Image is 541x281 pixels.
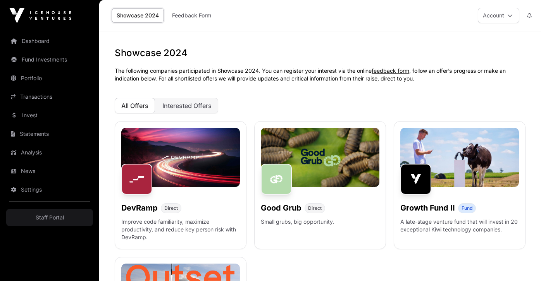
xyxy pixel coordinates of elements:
[6,181,93,198] a: Settings
[6,107,93,124] a: Invest
[462,205,472,211] span: Fund
[167,8,216,23] a: Feedback Form
[400,202,455,213] h1: Growth Fund II
[308,205,322,211] span: Direct
[400,218,519,233] p: A late-stage venture fund that will invest in 20 exceptional Kiwi technology companies.
[261,164,292,195] img: Good Grub
[162,102,212,110] span: Interested Offers
[502,244,541,281] iframe: Chat Widget
[372,67,409,74] a: feedback form
[9,8,71,23] img: Icehouse Ventures Logo
[121,102,148,110] span: All Offers
[261,128,379,187] img: file.jpg
[6,125,93,142] a: Statements
[6,88,93,105] a: Transactions
[164,205,178,211] span: Direct
[115,98,155,113] button: All Offers
[115,47,525,59] h1: Showcase 2024
[121,164,152,195] img: DevRamp
[115,67,525,82] p: The following companies participated in Showcase 2024. You can register your interest via the onl...
[156,98,218,113] button: Interested Offers
[400,128,519,187] img: craig_piggott_0.jpg
[121,128,240,187] img: file.jpg
[6,33,93,50] a: Dashboard
[121,202,158,213] h1: DevRamp
[6,144,93,161] a: Analysis
[6,51,93,68] a: Fund Investments
[6,70,93,87] a: Portfolio
[6,209,93,226] a: Staff Portal
[261,202,302,213] h1: Good Grub
[112,8,164,23] a: Showcase 2024
[121,218,240,241] p: Improve code familiarity, maximize productivity, and reduce key person risk with DevRamp.
[400,164,431,195] img: Growth Fund II
[6,163,93,180] a: News
[261,218,334,226] p: Small grubs, big opportunity.
[478,8,519,23] button: Account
